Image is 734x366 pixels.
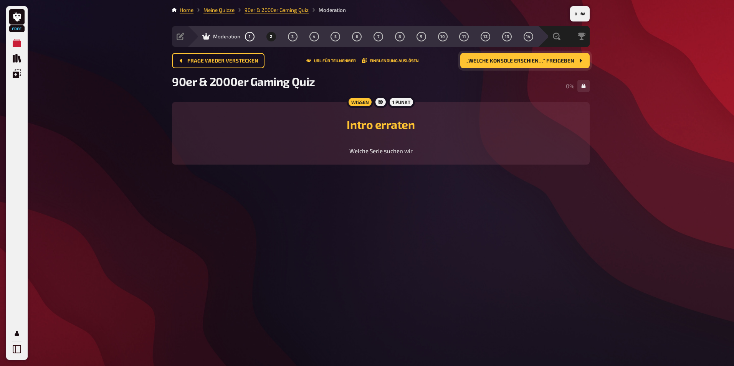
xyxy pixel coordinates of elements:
[479,30,492,43] button: 12
[393,30,406,43] button: 8
[372,30,385,43] button: 7
[172,74,315,88] span: 90er & 2000er Gaming Quiz
[235,6,309,14] li: 90er & 2000er Gaming Quiz
[505,35,509,39] span: 13
[460,53,590,68] button: „Welche Konsole erschien…“ freigeben
[313,35,316,39] span: 4
[377,35,380,39] span: 7
[501,30,513,43] button: 13
[193,6,235,14] li: Meine Quizze
[249,35,251,39] span: 1
[458,30,470,43] button: 11
[9,326,25,341] a: Mein Konto
[483,35,488,39] span: 12
[308,30,320,43] button: 4
[9,66,25,81] a: Einblendungen
[286,30,299,43] button: 3
[334,35,337,39] span: 5
[526,35,531,39] span: 14
[309,6,346,14] li: Moderation
[265,30,277,43] button: 2
[291,35,294,39] span: 3
[572,8,588,20] button: 0
[180,7,193,13] a: Home
[213,33,240,40] span: Moderation
[9,35,25,51] a: Meine Quizze
[245,7,309,13] a: 90er & 2000er Gaming Quiz
[436,30,449,43] button: 10
[362,58,419,63] button: Einblendung auslösen
[244,30,256,43] button: 1
[566,82,574,89] span: 0 %
[270,35,272,39] span: 2
[420,35,422,39] span: 9
[462,35,466,39] span: 11
[398,35,401,39] span: 8
[522,30,534,43] button: 14
[466,58,574,64] span: „Welche Konsole erschien…“ freigeben
[181,147,580,155] p: Welche Serie suchen wir
[306,58,356,63] button: URL für Teilnehmer
[203,7,235,13] a: Meine Quizze
[10,26,24,31] span: Free
[180,6,193,14] li: Home
[172,53,265,68] button: Frage wieder verstecken
[347,96,374,108] div: Wissen
[440,35,445,39] span: 10
[388,96,415,108] div: 1 Punkt
[181,117,580,131] h2: Intro erraten
[187,58,258,64] span: Frage wieder verstecken
[9,51,25,66] a: Quiz Sammlung
[415,30,427,43] button: 9
[356,35,358,39] span: 6
[575,12,577,16] span: 0
[329,30,342,43] button: 5
[351,30,363,43] button: 6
